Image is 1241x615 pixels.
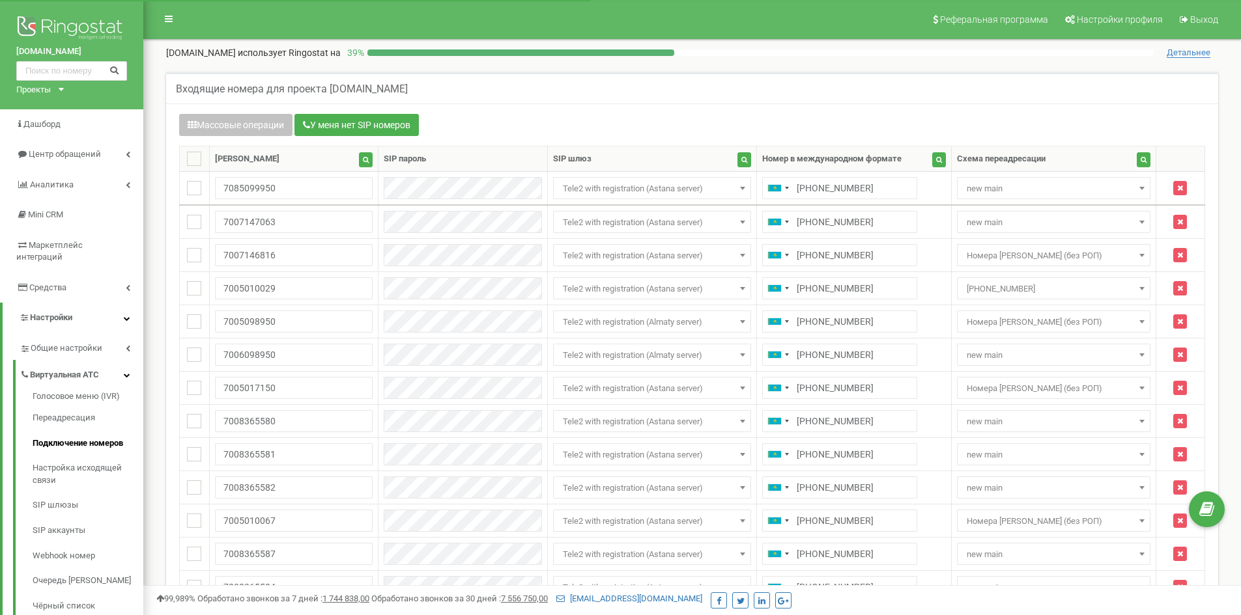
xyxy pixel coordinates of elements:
span: Tele2 with registration (Astana server) [558,247,747,265]
p: [DOMAIN_NAME] [166,46,341,59]
u: 7 556 750,00 [501,594,548,603]
input: Поиск по номеру [16,61,127,81]
span: new main [957,211,1150,233]
span: Выход [1190,14,1218,25]
a: Webhook номер [33,543,143,569]
span: Tele2 with registration (Astana server) [558,180,747,198]
span: Tele2 with registration (Astana server) [553,576,752,598]
span: Tele2 with registration (Astana server) [553,177,752,199]
span: Номера Потанина (без РОП) [957,244,1150,266]
span: Tele2 with registration (Almaty server) [558,313,747,331]
a: [EMAIL_ADDRESS][DOMAIN_NAME] [556,594,702,603]
input: 8 (771) 000 9998 [762,310,917,333]
div: Telephone country code [763,344,793,365]
input: 8 (771) 000 9998 [762,211,917,233]
span: Обработано звонков за 30 дней : [371,594,548,603]
div: Telephone country code [763,444,793,465]
span: Настройки профиля [1077,14,1163,25]
span: new main [962,579,1145,597]
a: Виртуальная АТС [20,360,143,387]
span: new main [957,476,1150,499]
span: new main [957,344,1150,366]
input: 8 (771) 000 9998 [762,576,917,598]
span: Tele2 with registration (Astana server) [558,446,747,464]
span: Номера Потанина (без РОП) [962,247,1145,265]
div: Telephone country code [763,543,793,564]
a: Подключение номеров [33,431,143,456]
span: new main [962,479,1145,497]
span: использует Ringostat на [238,48,341,58]
span: Реферальная программа [940,14,1048,25]
span: Номера Потанина (без РОП) [962,379,1145,398]
span: new main [957,576,1150,598]
span: Tele2 with registration (Astana server) [553,277,752,299]
span: Tele2 with registration (Astana server) [558,579,747,597]
span: Tele2 with registration (Astana server) [553,410,752,432]
input: 8 (771) 000 9998 [762,244,917,266]
th: SIP пароль [378,146,547,172]
div: Telephone country code [763,411,793,431]
span: Виртуальная АТС [30,369,99,381]
span: Tele2 with registration (Astana server) [558,379,747,398]
input: 8 (771) 000 9998 [762,476,917,499]
span: Номера Потанина (без РОП) [962,313,1145,331]
div: Номер в международном формате [762,153,902,165]
a: Настройки [3,303,143,333]
span: Mini CRM [28,210,63,219]
span: Номера Потанина (без РОП) [962,512,1145,530]
span: Tele2 with registration (Astana server) [558,413,747,431]
a: Очередь [PERSON_NAME] [33,568,143,594]
span: Детальнее [1167,48,1210,58]
span: +77005010029 [957,277,1150,299]
a: [DOMAIN_NAME] [16,46,127,58]
span: new main [957,410,1150,432]
span: Tele2 with registration (Almaty server) [553,344,752,366]
span: new main [962,446,1145,464]
a: Голосовое меню (IVR) [33,390,143,406]
span: Tele2 with registration (Astana server) [553,377,752,399]
span: Tele2 with registration (Astana server) [558,512,747,530]
span: new main [957,443,1150,465]
span: Центр обращений [29,149,101,159]
button: У меня нет SIP номеров [294,114,419,136]
span: Tele2 with registration (Astana server) [553,244,752,266]
span: Tele2 with registration (Astana server) [553,510,752,532]
span: Обработано звонков за 7 дней : [197,594,369,603]
input: 8 (771) 000 9998 [762,510,917,532]
span: Средства [29,282,66,292]
p: 39 % [341,46,367,59]
span: Tele2 with registration (Almaty server) [553,310,752,333]
h5: Входящие номера для проекта [DOMAIN_NAME] [176,83,408,95]
span: new main [957,177,1150,199]
span: Tele2 with registration (Astana server) [553,443,752,465]
div: Telephone country code [763,212,793,232]
img: Ringostat logo [16,13,127,46]
span: new main [962,346,1145,364]
span: Tele2 with registration (Astana server) [553,211,752,233]
input: 8 (771) 000 9998 [762,443,917,465]
span: new main [962,213,1145,232]
span: Настройки [30,312,72,322]
span: Номера Потанина (без РОП) [957,510,1150,532]
button: Массовые операции [179,114,292,136]
div: Telephone country code [763,278,793,299]
input: 8 (771) 000 9998 [762,277,917,299]
span: new main [962,413,1145,431]
span: Маркетплейс интеграций [16,240,83,262]
a: Настройка исходящей связи [33,456,143,493]
div: Telephone country code [763,377,793,398]
span: Общие настройки [31,342,102,355]
input: 8 (771) 000 9998 [762,543,917,565]
span: new main [962,545,1145,564]
div: Проекты [16,84,51,96]
div: Telephone country code [763,577,793,597]
span: Tele2 with registration (Astana server) [558,479,747,497]
div: [PERSON_NAME] [215,153,279,165]
span: Номера Потанина (без РОП) [957,310,1150,333]
span: Tele2 with registration (Astana server) [553,543,752,565]
a: SIP аккаунты [33,518,143,543]
div: Telephone country code [763,178,793,198]
input: 8 (771) 000 9998 [762,177,917,199]
div: Telephone country code [763,477,793,498]
div: Telephone country code [763,510,793,531]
